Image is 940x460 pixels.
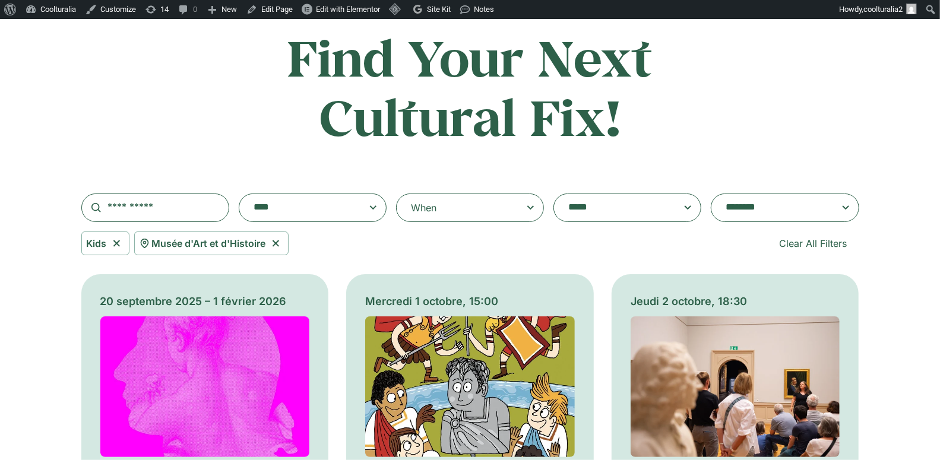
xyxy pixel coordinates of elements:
div: Jeudi 2 octobre, 18:30 [631,293,840,309]
div: Mercredi 1 octobre, 15:00 [365,293,575,309]
span: Clear All Filters [780,236,847,250]
span: Site Kit [427,5,451,14]
h2: Find Your Next Cultural Fix! [237,28,704,146]
div: 20 septembre 2025 – 1 février 2026 [100,293,310,309]
span: Kids [87,236,107,250]
textarea: Search [254,199,349,216]
a: Clear All Filters [768,231,859,255]
div: When [411,201,436,215]
textarea: Search [726,199,821,216]
textarea: Search [568,199,663,216]
span: coolturalia2 [863,5,903,14]
span: Musée d'Art et d'Histoire [152,236,266,250]
span: Edit with Elementor [316,5,380,14]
